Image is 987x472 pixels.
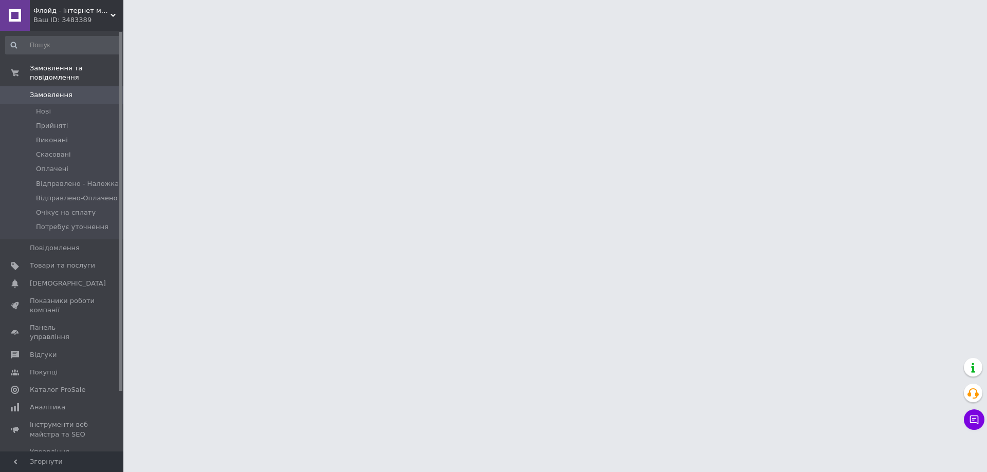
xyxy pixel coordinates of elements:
span: Аналітика [30,403,65,412]
span: Відправлено-Оплачено [36,194,118,203]
span: Замовлення та повідомлення [30,64,123,82]
span: Скасовані [36,150,71,159]
span: Інструменти веб-майстра та SEO [30,420,95,439]
span: Товари та послуги [30,261,95,270]
span: Панель управління [30,323,95,342]
span: Нові [36,107,51,116]
span: Прийняті [36,121,68,130]
div: Ваш ID: 3483389 [33,15,123,25]
input: Пошук [5,36,121,54]
span: Замовлення [30,90,72,100]
span: Показники роботи компанії [30,296,95,315]
span: Управління сайтом [30,447,95,466]
span: Відгуки [30,350,57,360]
span: Відправлено - Наложка [36,179,119,188]
span: Повідомлення [30,243,80,253]
span: Флойд - інтернет магазин [33,6,111,15]
span: Покупці [30,368,58,377]
span: Потребує уточнення [36,222,108,232]
span: Очікує на сплату [36,208,96,217]
span: Виконані [36,136,68,145]
span: Каталог ProSale [30,385,85,394]
span: Оплачені [36,164,68,174]
span: [DEMOGRAPHIC_DATA] [30,279,106,288]
button: Чат з покупцем [964,409,984,430]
